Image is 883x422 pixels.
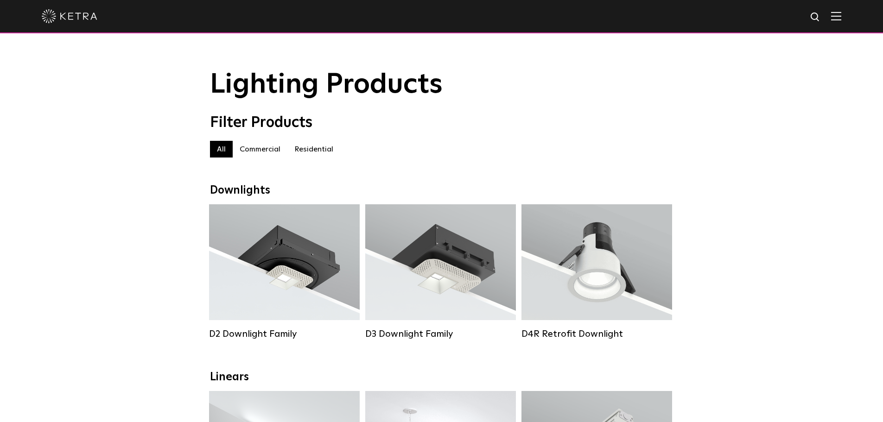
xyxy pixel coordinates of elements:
a: D4R Retrofit Downlight Lumen Output:800Colors:White / BlackBeam Angles:15° / 25° / 40° / 60°Watta... [521,204,672,340]
div: Filter Products [210,114,673,132]
div: Linears [210,371,673,384]
img: Hamburger%20Nav.svg [831,12,841,20]
div: D2 Downlight Family [209,328,360,340]
img: search icon [810,12,821,23]
a: D2 Downlight Family Lumen Output:1200Colors:White / Black / Gloss Black / Silver / Bronze / Silve... [209,204,360,340]
label: Commercial [233,141,287,157]
a: D3 Downlight Family Lumen Output:700 / 900 / 1100Colors:White / Black / Silver / Bronze / Paintab... [365,204,516,340]
div: D4R Retrofit Downlight [521,328,672,340]
label: All [210,141,233,157]
img: ketra-logo-2019-white [42,9,97,23]
div: D3 Downlight Family [365,328,516,340]
span: Lighting Products [210,71,443,99]
div: Downlights [210,184,673,197]
label: Residential [287,141,340,157]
